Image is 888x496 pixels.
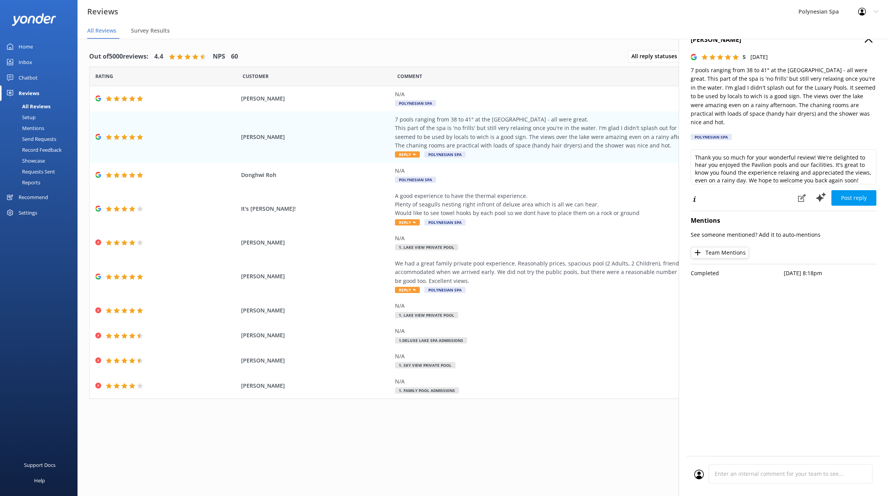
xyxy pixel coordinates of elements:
a: Record Feedback [5,144,78,155]
div: All Reviews [5,101,50,112]
span: [PERSON_NAME] [241,272,391,281]
div: N/A [395,234,748,243]
h4: [PERSON_NAME] [691,35,876,45]
div: Requests Sent [5,166,55,177]
p: [DATE] [750,53,768,61]
div: Settings [19,205,37,220]
div: Record Feedback [5,144,62,155]
div: N/A [395,90,748,99]
p: See someone mentioned? Add it to auto-mentions [691,231,876,239]
span: [PERSON_NAME] [241,94,391,103]
a: Reports [5,177,78,188]
a: Send Requests [5,134,78,144]
span: Polynesian Spa [424,219,466,225]
span: It's [PERSON_NAME]! [241,205,391,213]
h4: 60 [231,52,238,62]
span: [PERSON_NAME] [241,133,391,141]
span: [PERSON_NAME] [241,306,391,315]
div: Mentions [5,123,44,134]
span: Polynesian Spa [395,100,436,106]
div: A good experience to have the thermal experience. Plenty of seagulls nesting right infront of del... [395,192,748,218]
span: Polynesian Spa [424,287,466,293]
h4: NPS [213,52,225,62]
span: Reply [395,219,420,225]
textarea: Thank you so much for your wonderful review! We're delighted to hear you enjoyed the Pavilion poo... [691,149,876,184]
p: Completed [691,269,784,277]
div: Send Requests [5,134,56,144]
span: [PERSON_NAME] [241,331,391,340]
span: [PERSON_NAME] [241,382,391,390]
div: N/A [395,302,748,310]
button: Post reply [831,190,876,206]
button: Team Mentions [691,247,749,258]
h3: Reviews [87,5,118,18]
span: 1. Lake View Private Pool [395,244,458,250]
button: Close [865,35,872,43]
p: 7 pools ranging from 38 to 41° at the [GEOGRAPHIC_DATA] - all were great. This part of the spa is... [691,66,876,127]
a: Mentions [5,123,78,134]
span: Reply [395,287,420,293]
h4: Out of 5000 reviews: [89,52,148,62]
div: Setup [5,112,36,123]
h4: Mentions [691,216,876,226]
a: Requests Sent [5,166,78,177]
span: 1. Family Pool Admissions [395,387,459,394]
div: Showcase [5,155,45,166]
span: 1. Lake View Private Pool [395,312,458,318]
span: All reply statuses [631,52,682,61]
span: Donghwi Roh [241,171,391,179]
div: Inbox [19,54,32,70]
span: 1.Deluxe Lake Spa Admissions [395,337,467,343]
div: N/A [395,377,748,386]
a: All Reviews [5,101,78,112]
div: Reviews [19,85,39,101]
span: 5 [743,53,746,61]
span: [PERSON_NAME] [241,356,391,365]
a: Setup [5,112,78,123]
img: user_profile.svg [694,470,704,479]
div: Polynesian Spa [691,134,732,140]
div: Home [19,39,33,54]
div: We had a great family private pool experience. Reasonably prices, spacious pool (2 Adults, 2 Chil... [395,259,748,285]
span: Survey Results [131,27,170,35]
span: [PERSON_NAME] [241,238,391,247]
div: Recommend [19,189,48,205]
div: N/A [395,352,748,361]
div: 7 pools ranging from 38 to 41° at the [GEOGRAPHIC_DATA] - all were great. This part of the spa is... [395,115,748,150]
div: N/A [395,327,748,335]
img: yonder-white-logo.png [12,13,56,26]
div: N/A [395,166,748,175]
span: Polynesian Spa [395,177,436,183]
div: Help [34,473,45,488]
span: Question [397,73,422,80]
span: All Reviews [87,27,116,35]
span: 1. Sky View Private Pool [395,362,455,368]
a: Showcase [5,155,78,166]
span: Reply [395,151,420,158]
p: [DATE] 8:18pm [784,269,877,277]
div: Reports [5,177,40,188]
h4: 4.4 [154,52,163,62]
div: Support Docs [24,457,55,473]
div: Chatbot [19,70,38,85]
span: Polynesian Spa [424,151,466,158]
span: Date [243,73,269,80]
span: Date [95,73,113,80]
